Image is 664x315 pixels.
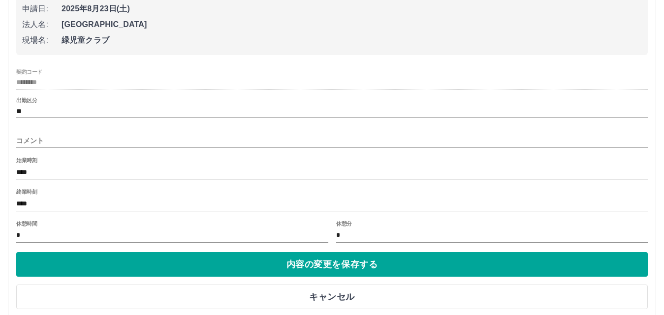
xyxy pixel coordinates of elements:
[16,68,42,75] label: 契約コード
[16,157,37,164] label: 始業時刻
[336,220,352,227] label: 休憩分
[16,252,648,277] button: 内容の変更を保存する
[16,97,37,104] label: 出勤区分
[22,34,62,46] span: 現場名:
[62,19,642,30] span: [GEOGRAPHIC_DATA]
[62,34,642,46] span: 緑児童クラブ
[22,19,62,30] span: 法人名:
[16,188,37,196] label: 終業時刻
[16,220,37,227] label: 休憩時間
[22,3,62,15] span: 申請日:
[16,285,648,309] button: キャンセル
[62,3,642,15] span: 2025年8月23日(土)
